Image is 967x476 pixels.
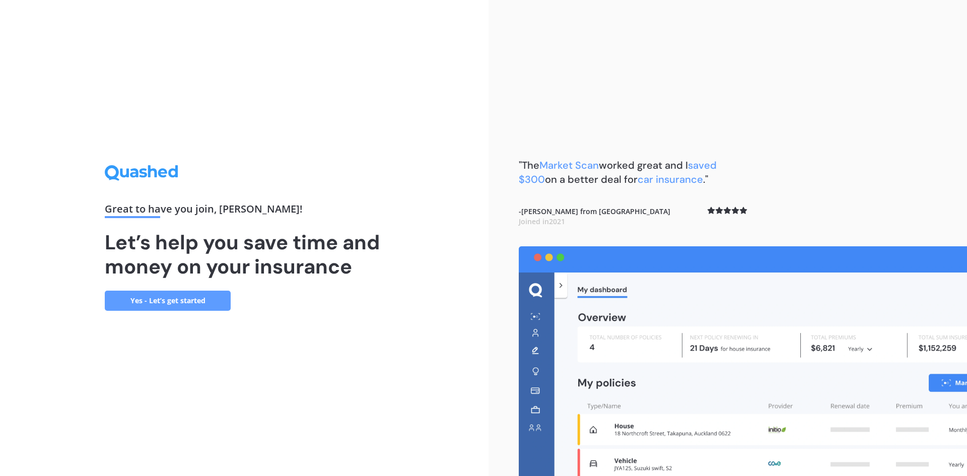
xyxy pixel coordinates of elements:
[105,291,231,311] a: Yes - Let’s get started
[519,207,670,226] b: - [PERSON_NAME] from [GEOGRAPHIC_DATA]
[519,217,565,226] span: Joined in 2021
[519,246,967,476] img: dashboard.webp
[105,204,384,218] div: Great to have you join , [PERSON_NAME] !
[638,173,703,186] span: car insurance
[539,159,599,172] span: Market Scan
[105,230,384,279] h1: Let’s help you save time and money on your insurance
[519,159,717,186] b: "The worked great and I on a better deal for ."
[519,159,717,186] span: saved $300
